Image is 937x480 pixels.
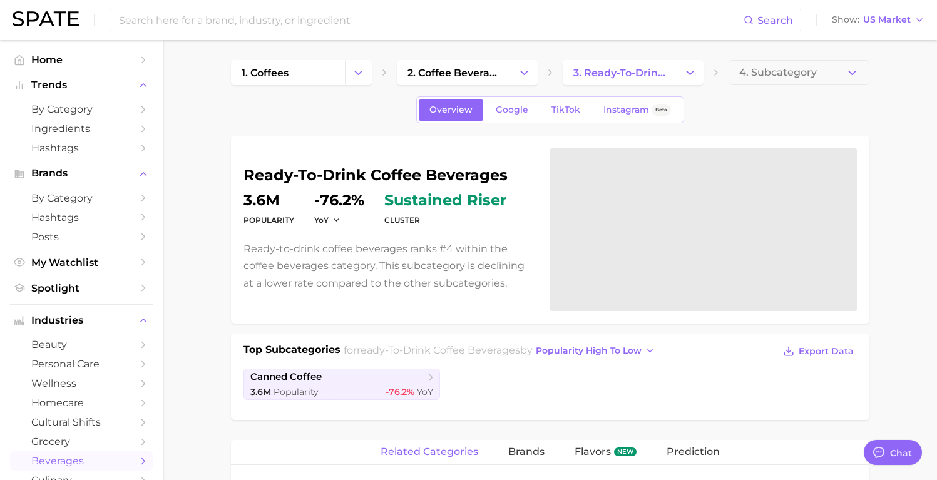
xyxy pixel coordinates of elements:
button: YoY [314,215,341,225]
span: ready-to-drink coffee beverages [357,344,520,356]
a: My Watchlist [10,253,153,272]
dt: cluster [384,213,506,228]
span: brands [508,446,545,457]
span: personal care [31,358,131,370]
span: Trends [31,79,131,91]
span: Overview [429,105,473,115]
a: homecare [10,393,153,412]
a: beverages [10,451,153,471]
span: Export Data [799,346,854,357]
button: Export Data [780,342,856,360]
button: ShowUS Market [829,12,928,28]
span: related categories [381,446,478,457]
a: grocery [10,432,153,451]
span: Industries [31,315,131,326]
a: by Category [10,188,153,208]
span: by Category [31,103,131,115]
span: 3. ready-to-drink coffee beverages [573,67,666,79]
a: InstagramBeta [593,99,682,121]
dd: 3.6m [243,193,294,208]
button: Change Category [511,60,538,85]
a: by Category [10,100,153,119]
span: Brands [31,168,131,179]
button: Brands [10,164,153,183]
span: Popularity [274,386,319,397]
a: wellness [10,374,153,393]
a: Hashtags [10,208,153,227]
span: Instagram [603,105,649,115]
a: Posts [10,227,153,247]
span: Hashtags [31,212,131,223]
button: Trends [10,76,153,94]
a: 3. ready-to-drink coffee beverages [563,60,677,85]
span: new [614,447,637,456]
a: 2. coffee beverages [397,60,511,85]
a: cultural shifts [10,412,153,432]
button: Industries [10,311,153,330]
span: beverages [31,455,131,467]
span: 3.6m [250,386,271,397]
span: beauty [31,339,131,350]
a: canned coffee3.6m Popularity-76.2% YoY [243,369,441,400]
span: Show [832,16,859,23]
span: Hashtags [31,142,131,154]
a: TikTok [541,99,591,121]
span: 2. coffee beverages [407,67,500,79]
span: Spotlight [31,282,131,294]
button: Change Category [677,60,704,85]
input: Search here for a brand, industry, or ingredient [118,9,744,31]
h1: ready-to-drink coffee beverages [243,168,535,183]
span: for by [344,344,658,356]
p: Ready-to-drink coffee beverages ranks #4 within the coffee beverages category. This subcategory i... [243,240,535,292]
dt: Popularity [243,213,294,228]
span: My Watchlist [31,257,131,268]
span: canned coffee [250,371,322,383]
span: Prediction [667,446,720,457]
img: SPATE [13,11,79,26]
span: US Market [863,16,911,23]
span: Flavors [575,446,611,457]
span: Posts [31,231,131,243]
a: Ingredients [10,119,153,138]
button: popularity high to low [533,342,658,359]
span: by Category [31,192,131,204]
span: Google [496,105,528,115]
a: personal care [10,354,153,374]
span: -76.2% [386,386,414,397]
span: 1. coffees [242,67,289,79]
span: Ingredients [31,123,131,135]
span: 4. Subcategory [739,67,817,78]
h1: Top Subcategories [243,342,340,361]
button: Change Category [345,60,372,85]
span: Beta [655,105,667,115]
span: YoY [417,386,433,397]
span: TikTok [551,105,580,115]
span: homecare [31,397,131,409]
button: 4. Subcategory [729,60,869,85]
span: wellness [31,377,131,389]
span: YoY [314,215,329,225]
span: popularity high to low [536,345,642,356]
span: Home [31,54,131,66]
a: Hashtags [10,138,153,158]
span: cultural shifts [31,416,131,428]
a: Spotlight [10,278,153,298]
span: Search [757,14,793,26]
a: Google [485,99,539,121]
a: beauty [10,335,153,354]
span: sustained riser [384,193,506,208]
dd: -76.2% [314,193,364,208]
a: Home [10,50,153,69]
a: Overview [419,99,483,121]
a: 1. coffees [231,60,345,85]
span: grocery [31,436,131,447]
